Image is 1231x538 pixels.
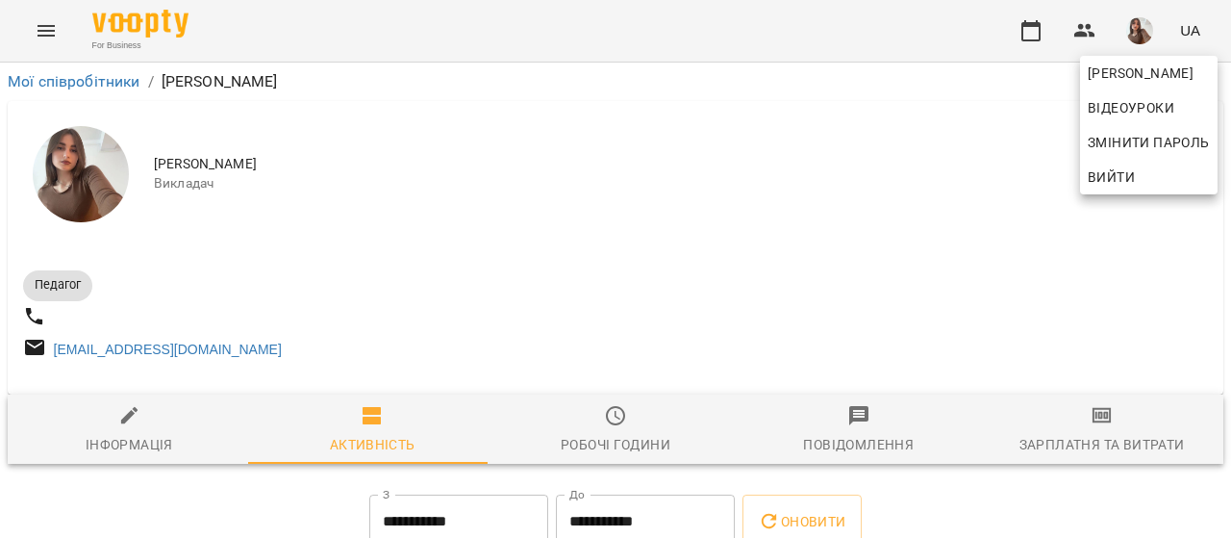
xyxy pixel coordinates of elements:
span: Вийти [1088,166,1135,189]
span: Відеоуроки [1088,96,1174,119]
button: Вийти [1080,160,1218,194]
a: Змінити пароль [1080,125,1218,160]
span: [PERSON_NAME] [1088,62,1210,85]
a: [PERSON_NAME] [1080,56,1218,90]
span: Змінити пароль [1088,131,1210,154]
a: Відеоуроки [1080,90,1182,125]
